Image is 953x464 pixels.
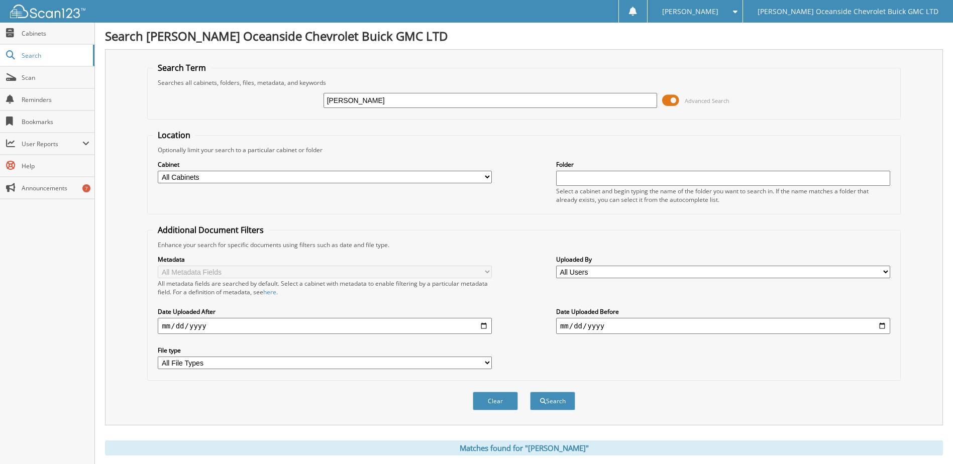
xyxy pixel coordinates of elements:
legend: Search Term [153,62,211,73]
span: Cabinets [22,29,89,38]
span: User Reports [22,140,82,148]
label: Cabinet [158,160,492,169]
span: Bookmarks [22,118,89,126]
label: File type [158,346,492,355]
legend: Additional Document Filters [153,224,269,236]
div: Matches found for "[PERSON_NAME]" [105,440,943,455]
span: [PERSON_NAME] Oceanside Chevrolet Buick GMC LTD [758,9,938,15]
span: Search [22,51,88,60]
legend: Location [153,130,195,141]
label: Metadata [158,255,492,264]
div: 7 [82,184,90,192]
h1: Search [PERSON_NAME] Oceanside Chevrolet Buick GMC LTD [105,28,943,44]
span: Scan [22,73,89,82]
label: Date Uploaded Before [556,307,890,316]
span: Reminders [22,95,89,104]
span: Announcements [22,184,89,192]
div: Optionally limit your search to a particular cabinet or folder [153,146,895,154]
div: All metadata fields are searched by default. Select a cabinet with metadata to enable filtering b... [158,279,492,296]
button: Clear [473,392,518,410]
div: Enhance your search for specific documents using filters such as date and file type. [153,241,895,249]
label: Uploaded By [556,255,890,264]
a: here [263,288,276,296]
label: Date Uploaded After [158,307,492,316]
span: Help [22,162,89,170]
img: scan123-logo-white.svg [10,5,85,18]
span: [PERSON_NAME] [662,9,718,15]
div: Searches all cabinets, folders, files, metadata, and keywords [153,78,895,87]
div: Select a cabinet and begin typing the name of the folder you want to search in. If the name match... [556,187,890,204]
input: start [158,318,492,334]
input: end [556,318,890,334]
button: Search [530,392,575,410]
span: Advanced Search [685,97,729,104]
label: Folder [556,160,890,169]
